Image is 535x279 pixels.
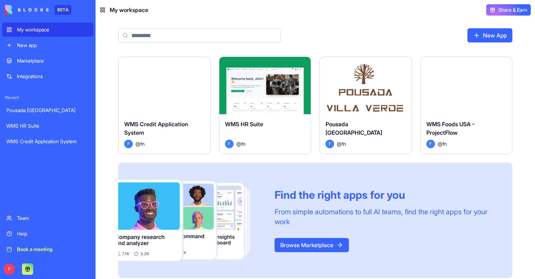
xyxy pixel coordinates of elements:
a: Help [2,227,93,241]
span: @ [337,140,342,147]
a: My workspace [2,23,93,37]
span: fn [443,140,447,147]
span: F [225,140,234,148]
div: WMS Credit Application System [6,138,89,145]
div: Help [17,230,89,237]
a: WMS HR SuiteF@fn [219,57,311,154]
span: F [124,140,133,148]
a: Team [2,211,93,225]
div: Team [17,215,89,222]
div: WMS HR Suite [6,122,89,129]
a: Integrations [2,69,93,83]
a: Browse Marketplace [275,238,349,252]
div: New app [17,42,89,49]
a: New app [2,38,93,52]
a: Book a meeting [2,242,93,256]
a: WMS Credit Application SystemF@fn [118,57,211,154]
img: Frame_181_egmpey.png [118,180,263,261]
a: WMS Credit Application System [2,134,93,149]
a: BETA [5,5,71,15]
button: Share & Earn [486,4,531,16]
div: Integrations [17,73,89,80]
span: @ [438,140,443,147]
span: Share & Earn [498,6,527,13]
div: Marketplace [17,57,89,64]
div: Book a meeting [17,246,89,253]
a: Marketplace [2,54,93,68]
span: @ [136,140,140,147]
span: Recent [2,95,93,100]
a: New App [467,28,512,42]
span: WMS Credit Application System [124,121,188,136]
span: fn [342,140,346,147]
a: Pousada [GEOGRAPHIC_DATA] [2,103,93,117]
div: From simple automations to full AI teams, find the right apps for your work [275,207,495,227]
div: Pousada [GEOGRAPHIC_DATA] [6,107,89,114]
a: WMS Foods USA - ProjectFlowF@fn [420,57,513,154]
div: BETA [54,5,71,15]
span: F [426,140,435,148]
div: Find the right apps for you [275,188,495,201]
span: F [4,263,15,275]
span: fn [140,140,145,147]
span: My workspace [110,6,148,14]
span: WMS HR Suite [225,121,263,128]
span: F [326,140,334,148]
img: logo [5,5,49,15]
span: @ [236,140,241,147]
a: WMS HR Suite [2,119,93,133]
span: WMS Foods USA - ProjectFlow [426,121,474,136]
a: Pousada [GEOGRAPHIC_DATA]F@fn [320,57,412,154]
div: My workspace [17,26,89,33]
span: Pousada [GEOGRAPHIC_DATA] [326,121,382,136]
span: fn [241,140,246,147]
